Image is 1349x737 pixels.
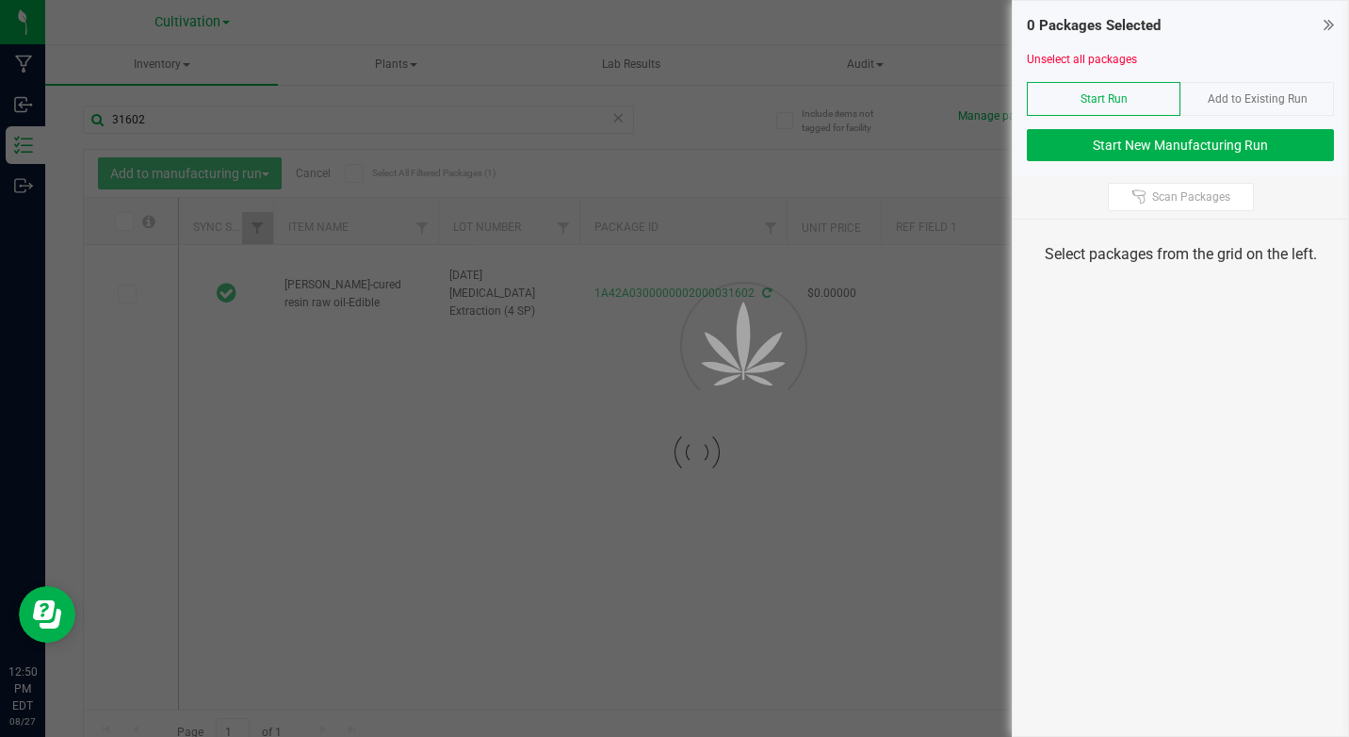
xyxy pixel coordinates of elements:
[1108,183,1254,211] button: Scan Packages
[1027,129,1334,161] button: Start New Manufacturing Run
[1036,243,1325,266] div: Select packages from the grid on the left.
[19,586,75,643] iframe: Resource center
[1208,92,1308,106] span: Add to Existing Run
[1152,189,1230,205] span: Scan Packages
[1081,92,1128,106] span: Start Run
[1027,53,1137,66] a: Unselect all packages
